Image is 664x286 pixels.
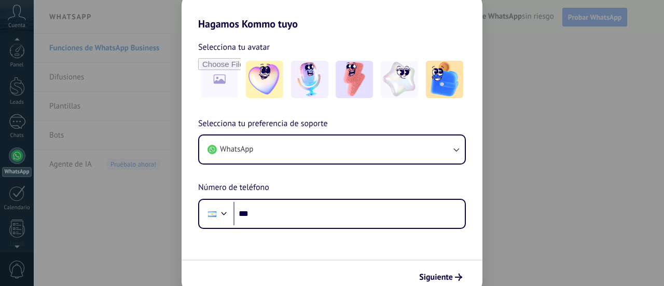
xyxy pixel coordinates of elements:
[220,144,253,155] span: WhatsApp
[419,274,453,281] span: Siguiente
[426,61,463,98] img: -5.jpeg
[198,40,270,54] span: Selecciona tu avatar
[198,181,269,195] span: Número de teléfono
[199,135,465,164] button: WhatsApp
[291,61,328,98] img: -2.jpeg
[202,203,222,225] div: Argentina: + 54
[381,61,418,98] img: -4.jpeg
[246,61,283,98] img: -1.jpeg
[336,61,373,98] img: -3.jpeg
[414,268,467,286] button: Siguiente
[198,117,328,131] span: Selecciona tu preferencia de soporte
